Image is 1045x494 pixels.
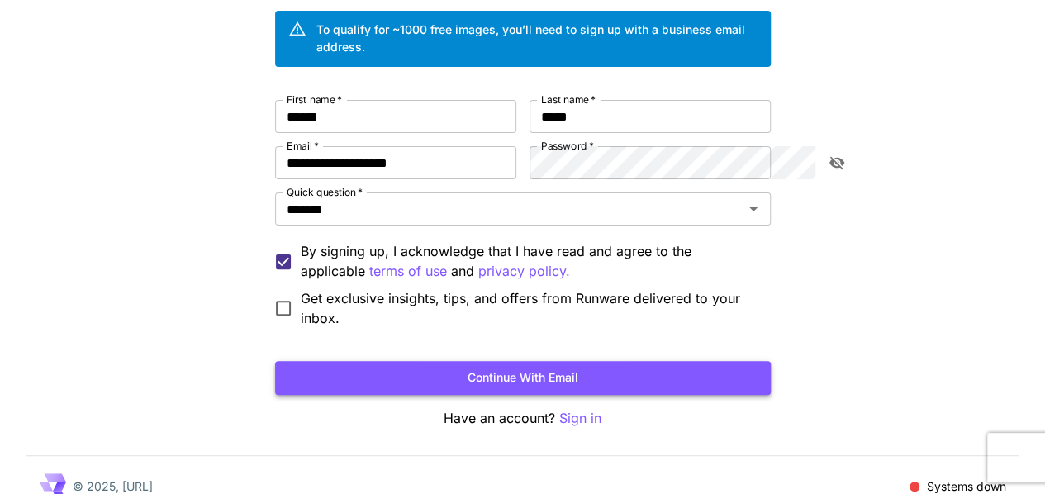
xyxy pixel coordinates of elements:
[287,93,342,107] label: First name
[478,261,570,282] p: privacy policy.
[369,261,447,282] p: terms of use
[822,148,852,178] button: toggle password visibility
[742,197,765,221] button: Open
[316,21,758,55] div: To qualify for ~1000 free images, you’ll need to sign up with a business email address.
[301,241,758,282] p: By signing up, I acknowledge that I have read and agree to the applicable and
[541,93,596,107] label: Last name
[369,261,447,282] button: By signing up, I acknowledge that I have read and agree to the applicable and privacy policy.
[559,408,601,429] button: Sign in
[287,139,319,153] label: Email
[275,361,771,395] button: Continue with email
[478,261,570,282] button: By signing up, I acknowledge that I have read and agree to the applicable terms of use and
[275,408,771,429] p: Have an account?
[301,288,758,328] span: Get exclusive insights, tips, and offers from Runware delivered to your inbox.
[541,139,594,153] label: Password
[287,185,363,199] label: Quick question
